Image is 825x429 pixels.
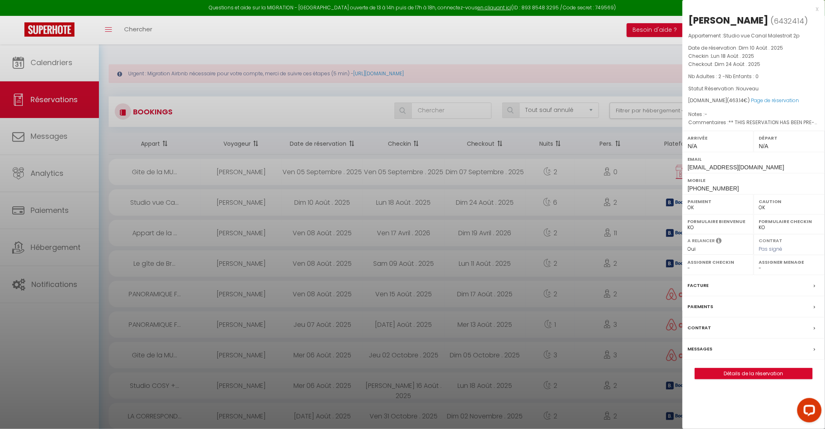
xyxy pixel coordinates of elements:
[688,237,715,244] label: A relancer
[688,217,748,225] label: Formulaire Bienvenue
[688,258,748,266] label: Assigner Checkin
[759,197,820,206] label: Caution
[688,324,711,332] label: Contrat
[689,85,819,93] p: Statut Réservation :
[759,245,783,252] span: Pas signé
[683,4,819,14] div: x
[751,97,799,104] a: Page de réservation
[774,16,805,26] span: 6432414
[739,44,783,51] span: Dim 10 Août . 2025
[759,143,768,149] span: N/A
[688,143,697,149] span: N/A
[688,302,713,311] label: Paiements
[688,155,820,163] label: Email
[689,44,819,52] p: Date de réservation :
[759,258,820,266] label: Assigner Menage
[759,237,783,243] label: Contrat
[688,164,784,171] span: [EMAIL_ADDRESS][DOMAIN_NAME]
[689,118,819,127] p: Commentaires :
[759,134,820,142] label: Départ
[688,185,739,192] span: [PHONE_NUMBER]
[727,97,750,104] span: ( €)
[689,97,819,105] div: [DOMAIN_NAME]
[689,32,819,40] p: Appartement :
[689,52,819,60] p: Checkin :
[726,73,759,80] span: Nb Enfants : 0
[689,14,769,27] div: [PERSON_NAME]
[689,60,819,68] p: Checkout :
[724,32,800,39] span: Studio vue Canal Malestroit 2p
[695,368,812,379] a: Détails de la réservation
[759,217,820,225] label: Formulaire Checkin
[737,85,759,92] span: Nouveau
[715,61,761,68] span: Dim 24 Août . 2025
[688,197,748,206] label: Paiement
[729,97,744,104] span: 463.14
[688,134,748,142] label: Arrivée
[688,345,713,353] label: Messages
[791,395,825,429] iframe: LiveChat chat widget
[771,15,808,26] span: ( )
[689,73,759,80] span: Nb Adultes : 2 -
[689,110,819,118] p: Notes :
[711,53,755,59] span: Lun 18 Août . 2025
[688,176,820,184] label: Mobile
[716,237,722,246] i: Sélectionner OUI si vous souhaiter envoyer les séquences de messages post-checkout
[705,111,708,118] span: -
[688,281,709,290] label: Facture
